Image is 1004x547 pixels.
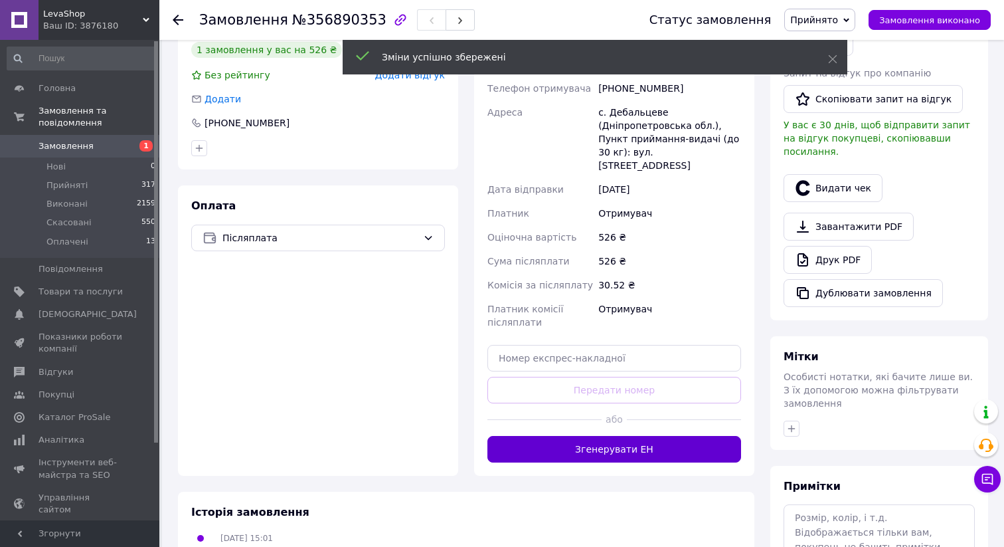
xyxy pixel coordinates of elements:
[784,372,973,409] span: Особисті нотатки, які бачите лише ви. З їх допомогою можна фільтрувати замовлення
[596,76,744,100] div: [PHONE_NUMBER]
[784,246,872,274] a: Друк PDF
[146,236,155,248] span: 13
[487,107,523,118] span: Адреса
[784,350,819,363] span: Мітки
[487,184,564,195] span: Дата відправки
[205,94,241,104] span: Додати
[39,105,159,129] span: Замовлення та повідомлення
[191,199,236,212] span: Оплата
[46,217,92,229] span: Скасовані
[39,331,123,355] span: Показники роботи компанії
[784,279,943,307] button: Дублювати замовлення
[382,51,795,64] div: Зміни успішно збережені
[43,8,143,20] span: LevaShop
[141,217,155,229] span: 550
[784,213,914,241] a: Завантажити PDF
[487,208,529,219] span: Платник
[191,42,342,58] div: 1 замовлення у вас на 526 ₴
[487,304,563,328] span: Платник комісії післяплати
[39,263,103,275] span: Повідомлення
[39,389,74,401] span: Покупці
[487,345,741,372] input: Номер експрес-накладної
[784,85,963,113] button: Скопіювати запит на відгук
[205,70,270,80] span: Без рейтингу
[39,411,110,423] span: Каталог ProSale
[784,68,931,78] span: Запит на відгук про компанію
[199,12,288,28] span: Замовлення
[790,15,838,25] span: Прийнято
[39,140,94,152] span: Замовлення
[784,174,882,202] button: Видати чек
[39,366,73,378] span: Відгуки
[784,480,841,492] span: Примітки
[596,249,744,273] div: 526 ₴
[39,308,137,320] span: [DEMOGRAPHIC_DATA]
[151,161,155,173] span: 0
[173,13,183,27] div: Повернутися назад
[602,413,627,426] span: або
[39,286,123,298] span: Товари та послуги
[596,177,744,201] div: [DATE]
[487,83,591,94] span: Телефон отримувача
[137,198,155,210] span: 2159
[487,256,570,267] span: Сума післяплати
[46,179,88,191] span: Прийняті
[139,140,153,152] span: 1
[46,198,88,210] span: Виконані
[292,12,386,28] span: №356890353
[222,231,418,245] span: Післяплата
[203,116,291,130] div: [PHONE_NUMBER]
[141,179,155,191] span: 317
[596,225,744,249] div: 526 ₴
[39,434,84,446] span: Аналітика
[39,457,123,481] span: Інструменти веб-майстра та SEO
[220,534,273,543] span: [DATE] 15:01
[596,201,744,225] div: Отримувач
[191,506,309,518] span: Історія замовлення
[649,13,772,27] div: Статус замовлення
[43,20,159,32] div: Ваш ID: 3876180
[375,70,445,80] span: Додати відгук
[39,82,76,94] span: Головна
[869,10,991,30] button: Замовлення виконано
[596,100,744,177] div: с. Дебальцеве (Дніпропетровська обл.), Пункт приймання-видачі (до 30 кг): вул. [STREET_ADDRESS]
[879,15,980,25] span: Замовлення виконано
[487,232,576,243] span: Оціночна вартість
[7,47,157,70] input: Пошук
[596,297,744,334] div: Отримувач
[39,492,123,516] span: Управління сайтом
[487,436,741,463] button: Згенерувати ЕН
[46,161,66,173] span: Нові
[596,273,744,297] div: 30.52 ₴
[784,120,970,157] span: У вас є 30 днів, щоб відправити запит на відгук покупцеві, скопіювавши посилання.
[487,280,593,290] span: Комісія за післяплату
[46,236,88,248] span: Оплачені
[974,466,1001,492] button: Чат з покупцем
